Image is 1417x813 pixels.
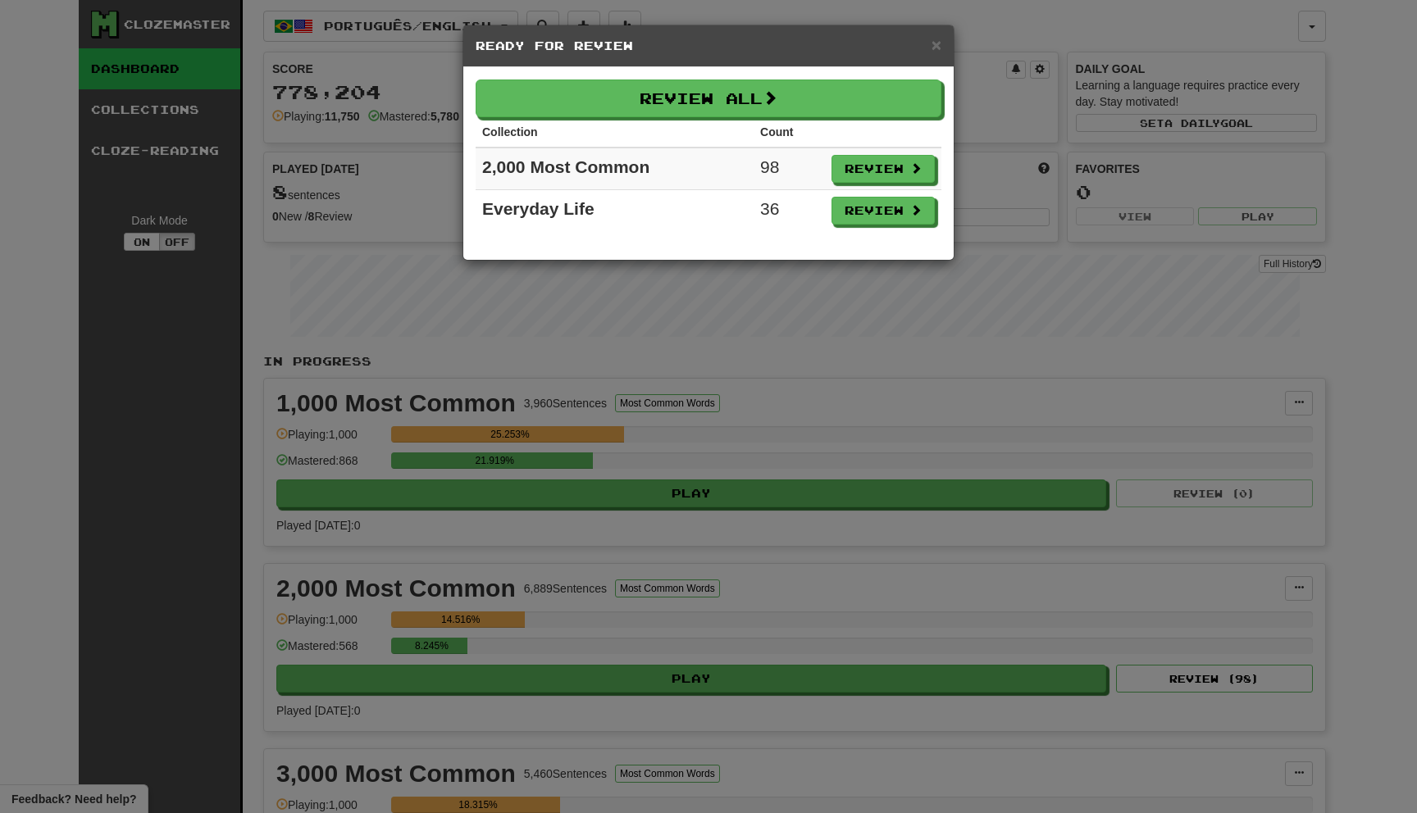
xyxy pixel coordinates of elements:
td: 2,000 Most Common [476,148,754,190]
th: Count [754,117,825,148]
td: 98 [754,148,825,190]
span: × [932,35,941,54]
button: Review [832,155,935,183]
button: Close [932,36,941,53]
button: Review [832,197,935,225]
th: Collection [476,117,754,148]
td: Everyday Life [476,190,754,232]
button: Review All [476,79,941,117]
h5: Ready for Review [476,38,941,54]
td: 36 [754,190,825,232]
